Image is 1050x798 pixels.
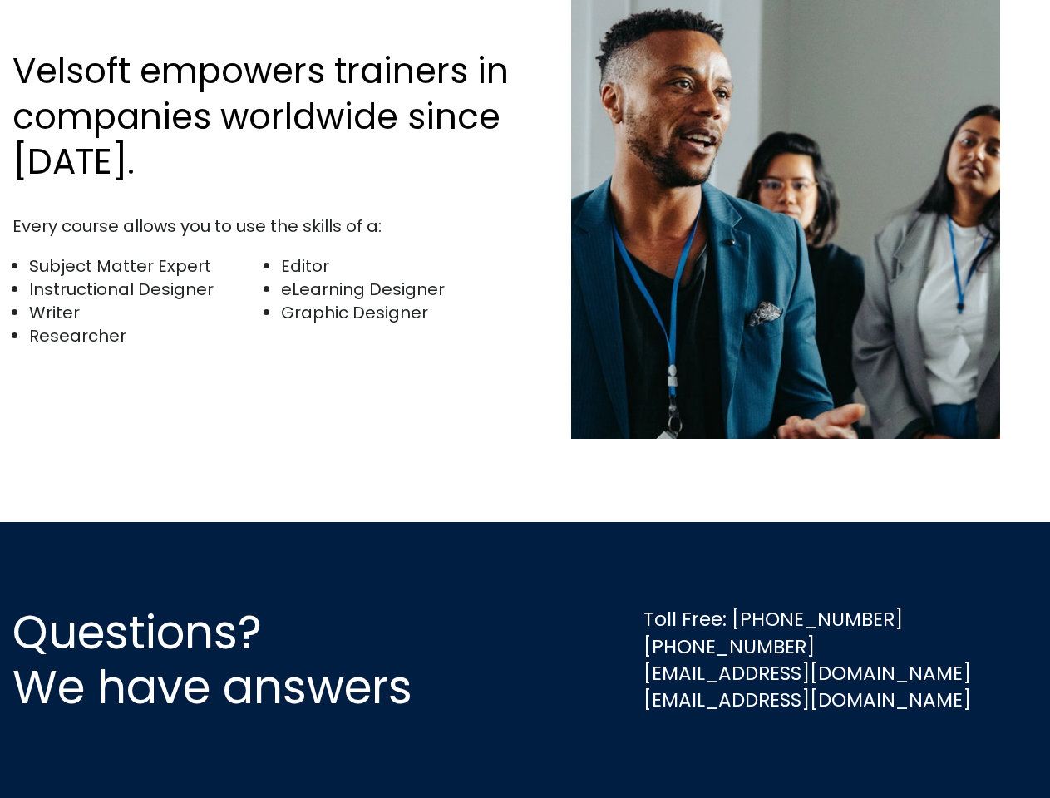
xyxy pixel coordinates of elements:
li: Researcher [29,324,264,347]
div: Toll Free: [PHONE_NUMBER] [PHONE_NUMBER] [EMAIL_ADDRESS][DOMAIN_NAME] [EMAIL_ADDRESS][DOMAIN_NAME] [643,606,971,713]
li: Editor [281,254,516,278]
li: Subject Matter Expert [29,254,264,278]
li: Writer [29,301,264,324]
li: eLearning Designer [281,278,516,301]
h2: Velsoft empowers trainers in companies worldwide since [DATE]. [12,49,517,185]
li: Graphic Designer [281,301,516,324]
div: Every course allows you to use the skills of a: [12,214,517,238]
li: Instructional Designer [29,278,264,301]
h2: Questions? We have answers [12,605,472,715]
